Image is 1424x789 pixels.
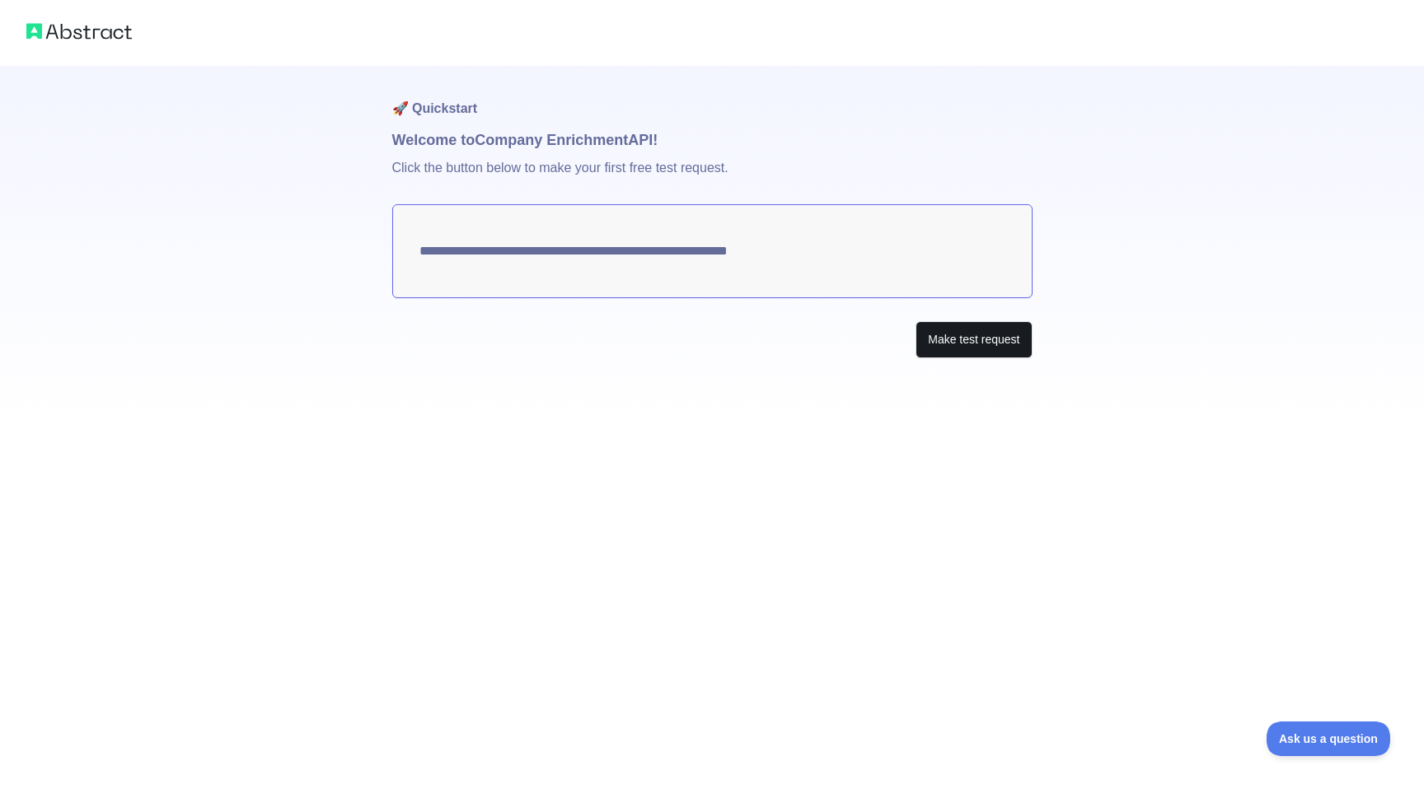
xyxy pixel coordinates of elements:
iframe: Toggle Customer Support [1267,721,1391,756]
button: Make test request [916,321,1032,358]
p: Click the button below to make your first free test request. [392,152,1033,204]
h1: Welcome to Company Enrichment API! [392,128,1033,152]
h1: 🚀 Quickstart [392,66,1033,128]
img: Abstract logo [26,20,132,43]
